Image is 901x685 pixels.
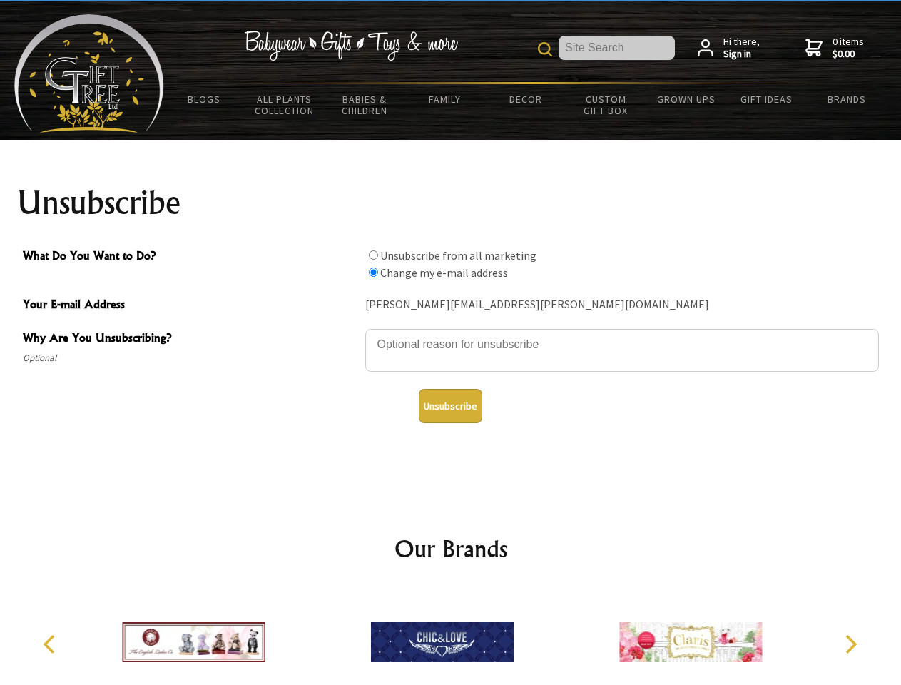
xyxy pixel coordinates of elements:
[29,532,873,566] h2: Our Brands
[164,84,245,114] a: BLOGS
[405,84,486,114] a: Family
[380,248,536,263] label: Unsubscribe from all marketing
[538,42,552,56] img: product search
[369,250,378,260] input: What Do You Want to Do?
[723,48,760,61] strong: Sign in
[17,186,885,220] h1: Unsubscribe
[245,84,325,126] a: All Plants Collection
[566,84,646,126] a: Custom Gift Box
[365,294,879,316] div: [PERSON_NAME][EMAIL_ADDRESS][PERSON_NAME][DOMAIN_NAME]
[833,48,864,61] strong: $0.00
[833,35,864,61] span: 0 items
[485,84,566,114] a: Decor
[23,350,358,367] span: Optional
[419,389,482,423] button: Unsubscribe
[23,247,358,268] span: What Do You Want to Do?
[559,36,675,60] input: Site Search
[646,84,726,114] a: Grown Ups
[805,36,864,61] a: 0 items$0.00
[325,84,405,126] a: Babies & Children
[807,84,887,114] a: Brands
[365,329,879,372] textarea: Why Are You Unsubscribing?
[36,629,67,660] button: Previous
[723,36,760,61] span: Hi there,
[726,84,807,114] a: Gift Ideas
[14,14,164,133] img: Babyware - Gifts - Toys and more...
[23,295,358,316] span: Your E-mail Address
[835,629,866,660] button: Next
[698,36,760,61] a: Hi there,Sign in
[380,265,508,280] label: Change my e-mail address
[244,31,458,61] img: Babywear - Gifts - Toys & more
[23,329,358,350] span: Why Are You Unsubscribing?
[369,268,378,277] input: What Do You Want to Do?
